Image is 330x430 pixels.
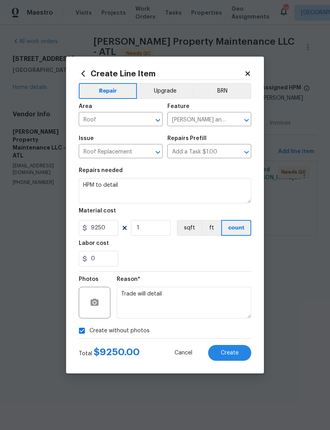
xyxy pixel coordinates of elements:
textarea: HPM to detail [79,178,251,203]
span: $ 9250.00 [94,347,140,357]
button: Open [241,115,252,126]
button: Open [241,147,252,158]
h5: Issue [79,136,94,141]
h5: Feature [167,104,190,109]
span: Cancel [174,350,192,356]
h5: Labor cost [79,241,109,246]
span: Create [221,350,239,356]
span: Create without photos [89,327,150,335]
button: Cancel [162,345,205,361]
button: count [221,220,251,236]
button: Open [152,115,163,126]
h5: Area [79,104,92,109]
h5: Photos [79,277,99,282]
h5: Repairs needed [79,168,123,173]
button: ft [201,220,221,236]
button: BRN [193,83,251,99]
button: Open [152,147,163,158]
button: Create [208,345,251,361]
button: sqft [177,220,201,236]
button: Upgrade [137,83,193,99]
h5: Reason* [117,277,140,282]
textarea: Trade will detail [117,287,251,318]
div: Total [79,348,140,358]
h5: Repairs Prefill [167,136,207,141]
h5: Material cost [79,208,116,214]
button: Repair [79,83,137,99]
h2: Create Line Item [79,69,244,78]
